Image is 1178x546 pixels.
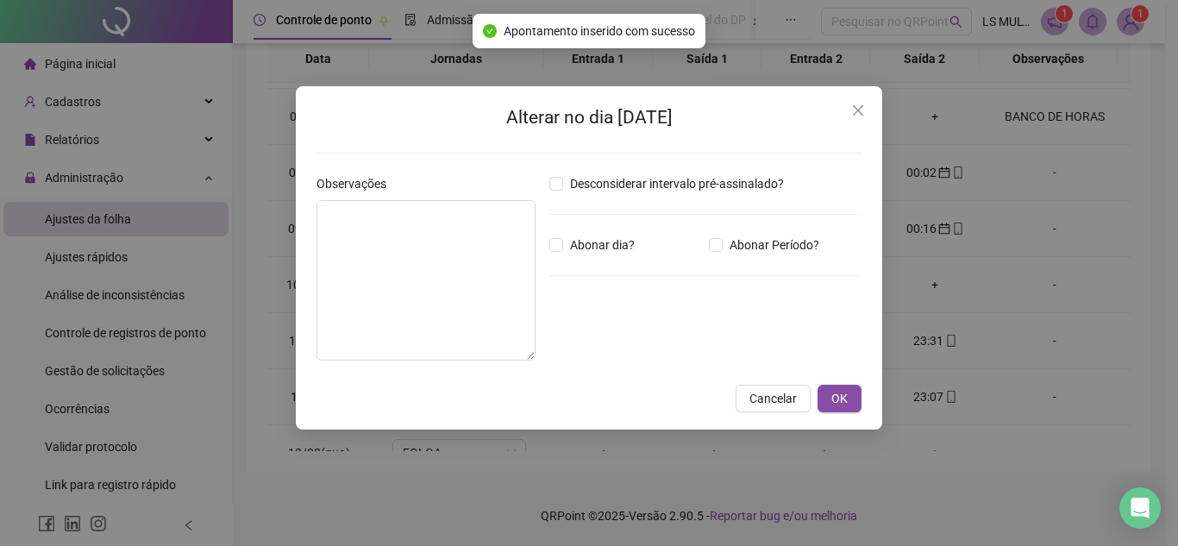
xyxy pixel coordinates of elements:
[723,235,826,254] span: Abonar Período?
[831,389,848,408] span: OK
[563,235,642,254] span: Abonar dia?
[483,24,497,38] span: check-circle
[749,389,797,408] span: Cancelar
[736,385,811,412] button: Cancelar
[316,174,398,193] label: Observações
[851,104,865,117] span: close
[316,104,862,132] h2: Alterar no dia [DATE]
[818,385,862,412] button: OK
[1119,487,1161,529] div: Open Intercom Messenger
[504,22,695,41] span: Apontamento inserido com sucesso
[563,174,791,193] span: Desconsiderar intervalo pré-assinalado?
[844,97,872,124] button: Close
